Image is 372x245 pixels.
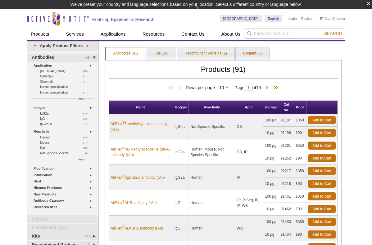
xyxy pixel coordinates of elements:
[279,228,294,241] td: 91434
[27,28,53,40] a: Products
[263,152,279,165] td: 10 µg
[236,47,269,60] a: Content (5)
[294,127,306,139] td: £90
[109,101,173,114] th: Name
[83,116,91,121] span: (25)
[294,177,306,190] td: £90
[294,114,306,127] td: £350
[40,79,91,90] a: (21)Chromatin Immunoprecipitation
[173,190,189,216] td: IgG
[235,139,263,165] td: DB, IP
[173,216,189,241] td: IgG
[294,216,306,228] td: £350
[279,177,294,190] td: 91218
[263,114,279,127] td: 100 µg
[167,85,176,91] span: First Page
[97,28,129,40] a: Applications
[294,101,306,114] th: Price
[34,204,95,210] a: Research Area
[263,139,279,152] td: 100 µg
[40,135,91,140] a: (79)Human
[279,190,294,203] td: 91461
[189,114,235,139] td: Not Species Specific
[173,101,189,114] th: Isotype
[189,190,235,216] td: Human
[139,28,169,40] a: Resources
[76,159,86,162] a: More
[308,142,336,150] a: Add to Cart
[294,190,306,203] td: £350
[196,5,212,19] img: Change Here
[263,177,279,190] td: 10 µg
[83,74,91,79] span: (21)
[83,68,91,74] span: (70)
[34,172,95,178] a: Purification
[263,190,279,203] td: 100 µg
[27,232,98,240] a: (10)Kits
[244,28,345,39] input: Keyword, Cat. No.
[84,54,94,62] span: (91)
[177,47,234,60] a: Recombinant Proteins (2)
[27,224,98,232] a: Fluorescent Dyes
[279,114,294,127] td: 91187
[62,28,88,40] a: Services
[92,17,154,22] h2: Enabling Epigenetics Research
[83,135,91,140] span: (79)
[322,31,344,36] button: Search
[40,121,91,127] a: (1)IgG2a, k
[84,232,94,240] span: (10)
[279,139,294,152] td: 91261
[83,79,91,84] span: (21)
[40,68,91,74] a: (70)[MEDICAL_DATA]
[84,121,91,127] span: (1)
[288,16,297,21] a: Login
[308,230,336,238] a: Add to Cart
[308,192,336,200] a: Add to Cart
[235,190,263,216] td: ChIP-Seq, IF, IP, WB
[308,218,336,226] a: Add to Cart
[279,152,294,165] td: 91262
[34,62,95,69] a: Application
[308,116,336,124] a: Add to Cart
[265,15,282,22] a: English
[220,15,262,22] a: [GEOGRAPHIC_DATA]
[294,139,306,152] td: £350
[83,90,91,95] span: (21)
[279,127,294,139] td: 91188
[34,178,95,185] a: Host
[308,129,336,137] a: Add to Cart
[279,101,294,114] th: Cat No.
[84,151,91,156] span: (8)
[122,146,124,150] sup: ®
[324,31,342,36] span: Search
[263,216,279,228] td: 100 µg
[186,84,231,90] span: Rows per page:
[178,28,208,40] a: Contact Us
[320,17,323,20] img: Your Cart
[263,127,279,139] td: 10 µg
[34,105,95,111] a: Isotype
[263,165,279,177] td: 100 µg
[320,16,331,21] a: Cart
[235,101,263,114] th: Appl.
[189,165,235,190] td: Human
[83,140,91,145] span: (27)
[40,140,91,145] a: (27)Mouse
[308,180,336,188] a: Add to Cart
[218,28,244,40] a: About Us
[78,157,84,162] span: More
[270,85,279,91] span: Last Page
[109,67,338,79] h2: Products (91)
[122,174,124,178] sup: ®
[279,203,294,216] td: 91462
[308,167,336,175] a: Add to Cart
[40,111,91,116] a: (65)IgG2a
[301,16,314,21] a: Register
[320,15,345,22] li: (0 items)
[106,47,146,60] a: Antibodies (91)
[27,215,98,223] a: Extracts
[263,203,279,216] td: 10 µg
[34,191,95,198] a: New Products
[173,114,189,139] td: IgG2a
[235,165,263,190] td: IP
